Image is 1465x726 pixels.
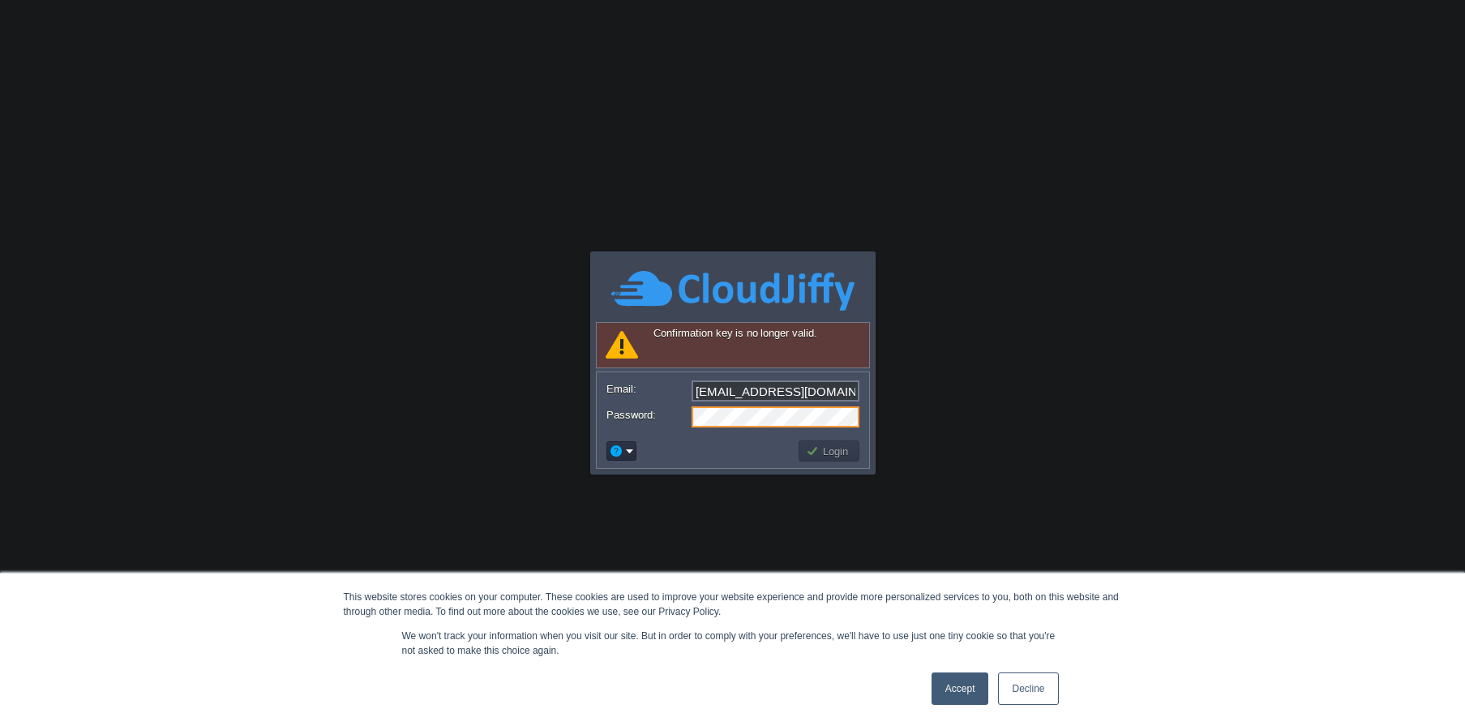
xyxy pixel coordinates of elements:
a: Decline [998,672,1058,705]
div: This website stores cookies on your computer. These cookies are used to improve your website expe... [344,590,1122,619]
button: Login [806,444,853,458]
a: Accept [932,672,989,705]
label: Email: [606,380,690,397]
img: CloudJiffy [611,268,855,313]
label: Password: [606,406,690,423]
p: We won't track your information when you visit our site. But in order to comply with your prefere... [402,629,1064,658]
div: Confirmation key is no longer valid. [596,322,870,368]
